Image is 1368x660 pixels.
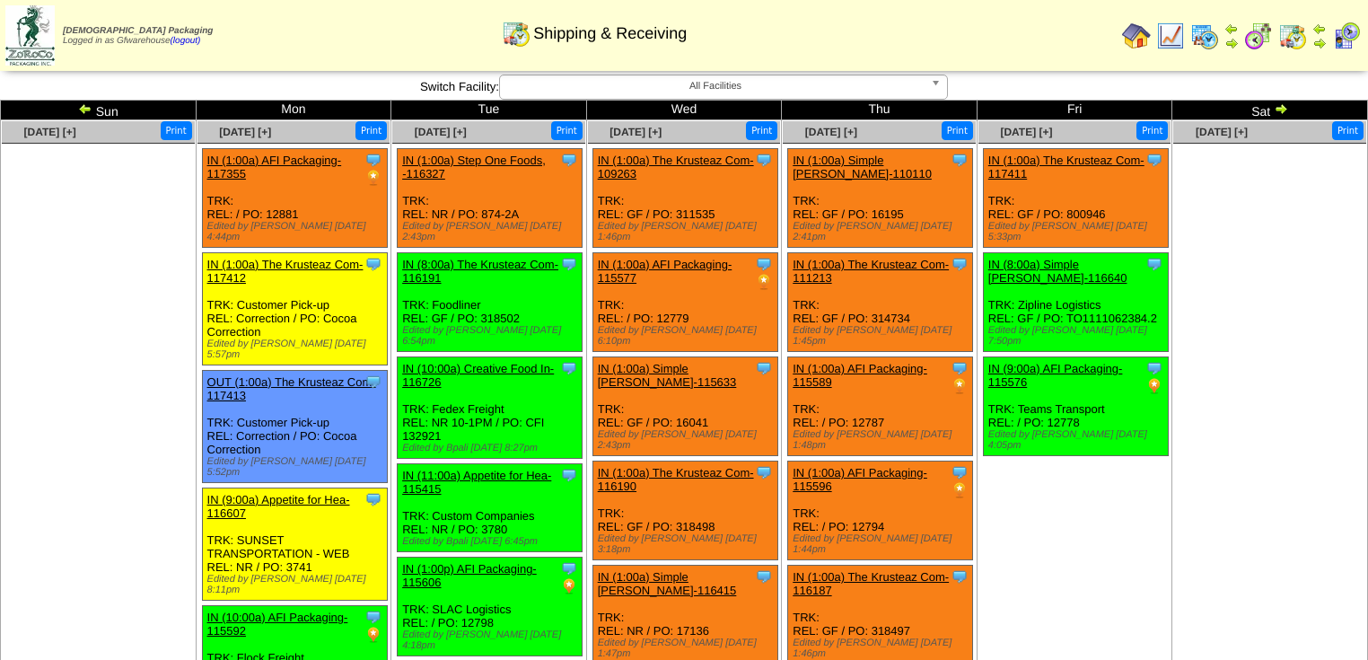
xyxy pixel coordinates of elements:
img: arrowleft.gif [1312,22,1327,36]
div: Edited by [PERSON_NAME] [DATE] 6:54pm [402,325,582,347]
a: IN (9:00a) Appetite for Hea-116607 [207,493,350,520]
div: Edited by [PERSON_NAME] [DATE] 1:46pm [793,638,972,659]
a: [DATE] [+] [609,126,662,138]
div: Edited by [PERSON_NAME] [DATE] 4:05pm [988,429,1168,451]
a: IN (10:00a) Creative Food In-116726 [402,362,554,389]
div: Edited by [PERSON_NAME] [DATE] 1:46pm [598,221,777,242]
div: TRK: REL: / PO: 12881 [202,149,387,248]
img: calendarinout.gif [1278,22,1307,50]
a: IN (1:00a) AFI Packaging-115577 [598,258,732,285]
button: Print [355,121,387,140]
a: [DATE] [+] [219,126,271,138]
span: [DEMOGRAPHIC_DATA] Packaging [63,26,213,36]
a: IN (1:00a) Simple [PERSON_NAME]-115633 [598,362,737,389]
a: IN (1:00a) AFI Packaging-115589 [793,362,927,389]
img: Tooltip [364,490,382,508]
div: TRK: REL: / PO: 12787 [788,357,973,456]
td: Thu [782,101,978,120]
a: OUT (1:00a) The Krusteaz Com-117413 [207,375,376,402]
td: Fri [977,101,1172,120]
img: arrowright.gif [1274,101,1288,116]
img: calendarinout.gif [502,19,531,48]
div: Edited by Bpali [DATE] 6:45pm [402,536,582,547]
a: [DATE] [+] [24,126,76,138]
a: IN (11:00a) Appetite for Hea-115415 [402,469,551,496]
img: Tooltip [951,463,969,481]
div: TRK: Teams Transport REL: / PO: 12778 [983,357,1168,456]
div: Edited by [PERSON_NAME] [DATE] 5:57pm [207,339,387,360]
img: Tooltip [560,559,578,577]
a: [DATE] [+] [1000,126,1052,138]
div: Edited by [PERSON_NAME] [DATE] 6:10pm [598,325,777,347]
img: arrowright.gif [1312,36,1327,50]
a: IN (1:00a) AFI Packaging-117355 [207,154,342,180]
div: Edited by [PERSON_NAME] [DATE] 4:44pm [207,221,387,242]
img: Tooltip [951,359,969,377]
div: Edited by [PERSON_NAME] [DATE] 5:33pm [988,221,1168,242]
a: IN (8:00a) The Krusteaz Com-116191 [402,258,558,285]
img: Tooltip [755,568,773,585]
div: TRK: REL: NR / PO: 874-2A [398,149,583,248]
div: Edited by [PERSON_NAME] [DATE] 4:18pm [402,629,582,651]
a: IN (1:00p) AFI Packaging-115606 [402,562,537,589]
img: arrowleft.gif [78,101,92,116]
img: Tooltip [951,568,969,585]
img: Tooltip [951,151,969,169]
div: Edited by [PERSON_NAME] [DATE] 1:44pm [793,533,972,555]
div: Edited by [PERSON_NAME] [DATE] 1:47pm [598,638,777,659]
a: IN (1:00a) The Krusteaz Com-116190 [598,466,754,493]
td: Sat [1172,101,1368,120]
div: Edited by [PERSON_NAME] [DATE] 7:50pm [988,325,1168,347]
a: [DATE] [+] [805,126,857,138]
td: Wed [586,101,782,120]
span: Logged in as Gfwarehouse [63,26,213,46]
img: PO [951,481,969,499]
div: Edited by [PERSON_NAME] [DATE] 1:48pm [793,429,972,451]
img: PO [1145,377,1163,395]
div: TRK: Customer Pick-up REL: Correction / PO: Cocoa Correction [202,371,387,483]
img: Tooltip [755,359,773,377]
img: Tooltip [364,255,382,273]
img: arrowleft.gif [1224,22,1239,36]
a: IN (1:00a) The Krusteaz Com-116187 [793,570,949,597]
img: Tooltip [560,151,578,169]
a: [DATE] [+] [1196,126,1248,138]
div: TRK: Foodliner REL: GF / PO: 318502 [398,253,583,352]
img: Tooltip [1145,359,1163,377]
img: calendarblend.gif [1244,22,1273,50]
img: Tooltip [364,151,382,169]
img: Tooltip [364,608,382,626]
img: zoroco-logo-small.webp [5,5,55,66]
img: Tooltip [951,255,969,273]
img: PO [951,377,969,395]
img: PO [755,273,773,291]
button: Print [161,121,192,140]
div: Edited by [PERSON_NAME] [DATE] 2:43pm [402,221,582,242]
div: TRK: REL: / PO: 12779 [592,253,777,352]
img: Tooltip [755,463,773,481]
div: TRK: REL: GF / PO: 16041 [592,357,777,456]
img: Tooltip [1145,255,1163,273]
td: Mon [196,101,391,120]
td: Sun [1,101,197,120]
a: IN (1:00a) Step One Foods, -116327 [402,154,546,180]
img: Tooltip [560,359,578,377]
div: Edited by [PERSON_NAME] [DATE] 2:41pm [793,221,972,242]
div: TRK: Custom Companies REL: NR / PO: 3780 [398,464,583,552]
img: Tooltip [560,255,578,273]
div: TRK: REL: GF / PO: 314734 [788,253,973,352]
img: calendarprod.gif [1190,22,1219,50]
a: IN (10:00a) AFI Packaging-115592 [207,611,348,638]
button: Print [1136,121,1168,140]
img: PO [560,577,578,595]
a: [DATE] [+] [415,126,467,138]
div: TRK: REL: GF / PO: 311535 [592,149,777,248]
a: IN (1:00a) AFI Packaging-115596 [793,466,927,493]
div: TRK: Fedex Freight REL: NR 10-1PM / PO: CFI 132921 [398,357,583,459]
button: Print [746,121,777,140]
